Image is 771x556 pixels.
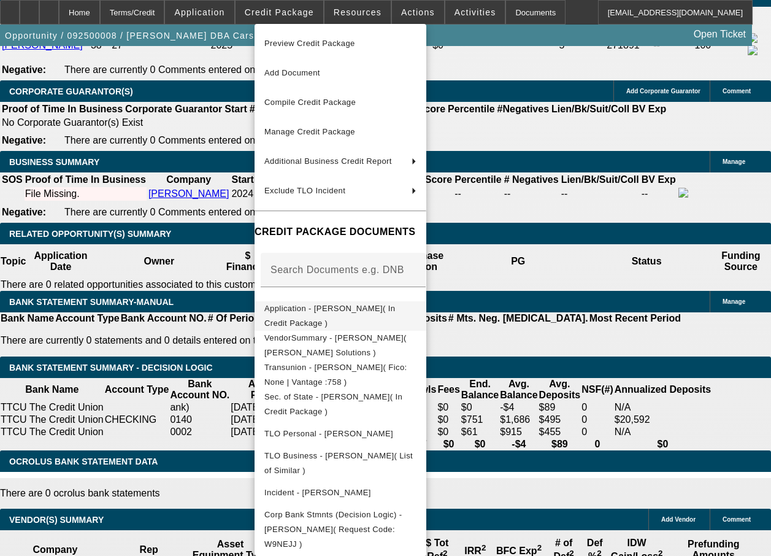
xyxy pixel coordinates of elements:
[264,429,393,438] span: TLO Personal - [PERSON_NAME]
[264,39,355,48] span: Preview Credit Package
[255,390,426,419] button: Sec. of State - Ethan H Guenther( In Credit Package )
[264,98,356,107] span: Compile Credit Package
[264,451,413,475] span: TLO Business - [PERSON_NAME]( List of Similar )
[255,419,426,449] button: TLO Personal - Guenther, Ethan
[255,508,426,552] button: Corp Bank Stmnts (Decision Logic) - Ethan H Guenther( Request Code: W9NEJJ )
[255,331,426,360] button: VendorSummary - Ethan H Guenther( Hirsch Solutions )
[255,478,426,508] button: Incident - Guenther, Ethan
[264,488,371,497] span: Incident - [PERSON_NAME]
[264,186,345,195] span: Exclude TLO Incident
[264,68,320,77] span: Add Document
[264,156,392,166] span: Additional Business Credit Report
[270,264,404,275] mat-label: Search Documents e.g. DNB
[264,304,395,328] span: Application - [PERSON_NAME]( In Credit Package )
[255,225,426,239] h4: CREDIT PACKAGE DOCUMENTS
[255,360,426,390] button: Transunion - Guenther, Ethan( Fico: None | Vantage :758 )
[264,127,355,136] span: Manage Credit Package
[264,510,402,549] span: Corp Bank Stmnts (Decision Logic) - [PERSON_NAME]( Request Code: W9NEJJ )
[264,333,407,357] span: VendorSummary - [PERSON_NAME]( [PERSON_NAME] Solutions )
[264,392,402,416] span: Sec. of State - [PERSON_NAME]( In Credit Package )
[255,301,426,331] button: Application - Ethan H Guenther( In Credit Package )
[255,449,426,478] button: TLO Business - Ethan H Guenther( List of Similar )
[264,363,407,387] span: Transunion - [PERSON_NAME]( Fico: None | Vantage :758 )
